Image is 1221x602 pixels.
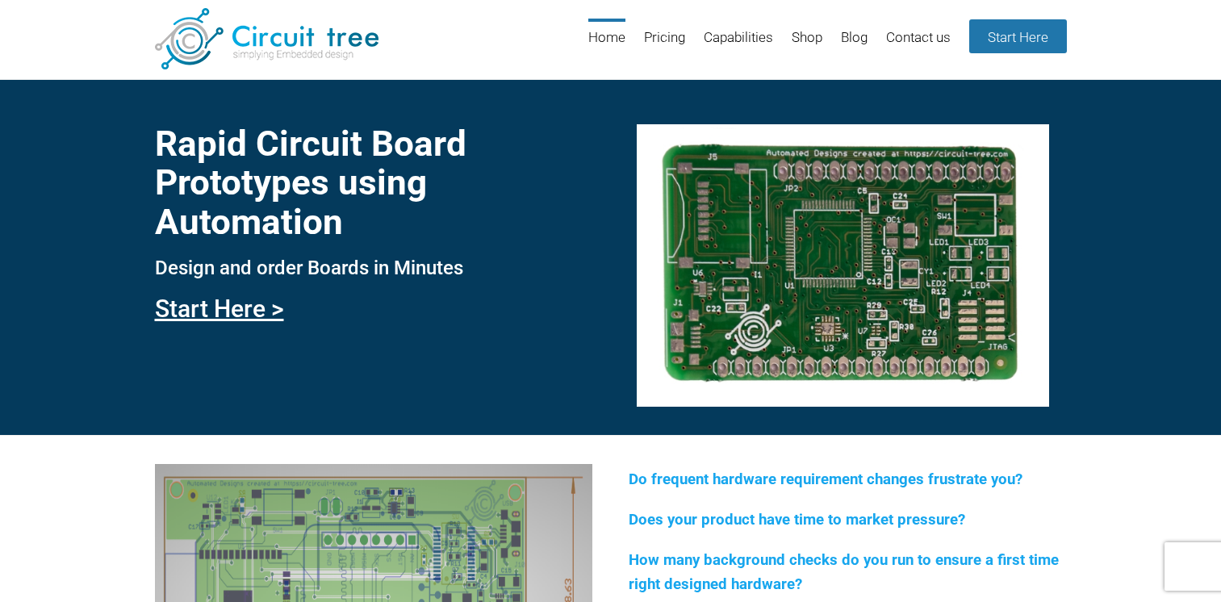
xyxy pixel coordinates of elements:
[629,551,1059,593] span: How many background checks do you run to ensure a first time right designed hardware?
[841,19,868,71] a: Blog
[155,8,378,69] img: Circuit Tree
[704,19,773,71] a: Capabilities
[588,19,625,71] a: Home
[155,124,592,241] h1: Rapid Circuit Board Prototypes using Automation
[155,257,592,278] h3: Design and order Boards in Minutes
[644,19,685,71] a: Pricing
[155,295,284,323] a: Start Here >
[792,19,822,71] a: Shop
[969,19,1067,53] a: Start Here
[886,19,951,71] a: Contact us
[629,470,1022,488] span: Do frequent hardware requirement changes frustrate you?
[629,511,965,529] span: Does your product have time to market pressure?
